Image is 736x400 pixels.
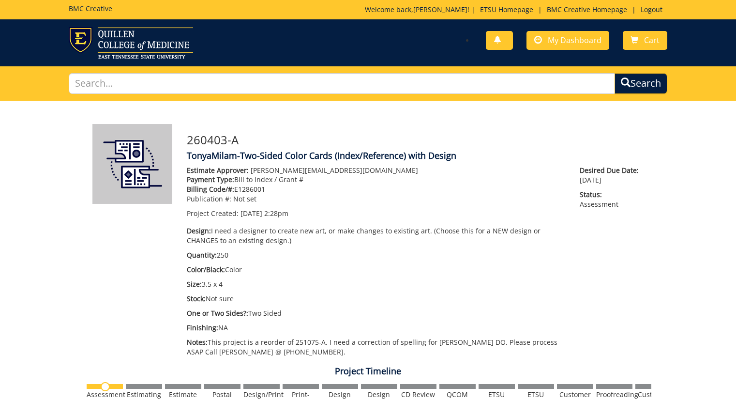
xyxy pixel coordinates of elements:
[187,265,566,275] p: Color
[187,294,566,304] p: Not sure
[400,390,436,399] div: CD Review
[126,390,162,399] div: Estimating
[233,194,256,203] span: Not set
[69,5,112,12] h5: BMC Creative
[187,226,566,246] p: I need a designer to create new art, or make changes to existing art. (Choose this for a NEW desi...
[187,185,234,194] span: Billing Code/#:
[187,323,566,333] p: NA
[526,31,609,50] a: My Dashboard
[187,134,644,146] h3: 260403-A
[548,35,601,46] span: My Dashboard
[69,73,616,94] input: Search...
[187,151,644,161] h4: TonyaMilam-Two-Sided Color Cards (Index/Reference) with Design
[475,5,538,14] a: ETSU Homepage
[623,31,667,50] a: Cart
[187,250,217,260] span: Quantity:
[644,35,660,46] span: Cart
[580,190,644,200] span: Status:
[240,209,288,218] span: [DATE] 2:28pm
[101,382,110,391] img: no
[187,226,211,235] span: Design:
[413,5,467,14] a: [PERSON_NAME]
[187,323,218,332] span: Finishing:
[187,166,566,175] p: [PERSON_NAME][EMAIL_ADDRESS][DOMAIN_NAME]
[596,390,632,399] div: Proofreading
[187,308,248,318] span: One or Two Sides?:
[365,5,667,15] p: Welcome back, ! | | |
[187,265,225,274] span: Color/Black:
[187,175,234,184] span: Payment Type:
[580,166,644,175] span: Desired Due Date:
[636,5,667,14] a: Logout
[187,194,231,203] span: Publication #:
[187,209,239,218] span: Project Created:
[187,294,206,303] span: Stock:
[187,250,566,260] p: 250
[187,279,566,289] p: 3.5 x 4
[187,308,566,318] p: Two Sided
[187,338,566,357] p: This project is a reorder of 251075-A. I need a correction of spelling for [PERSON_NAME] DO. Plea...
[580,166,644,185] p: [DATE]
[187,166,249,175] span: Estimate Approver:
[615,73,667,94] button: Search
[187,175,566,185] p: Bill to Index / Grant #
[85,367,651,376] h4: Project Timeline
[542,5,632,14] a: BMC Creative Homepage
[187,185,566,194] p: E1286001
[69,27,193,59] img: ETSU logo
[580,190,644,209] p: Assessment
[187,338,208,347] span: Notes:
[92,124,172,204] img: Product featured image
[187,279,202,289] span: Size:
[322,390,358,399] div: Design
[87,390,123,399] div: Assessment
